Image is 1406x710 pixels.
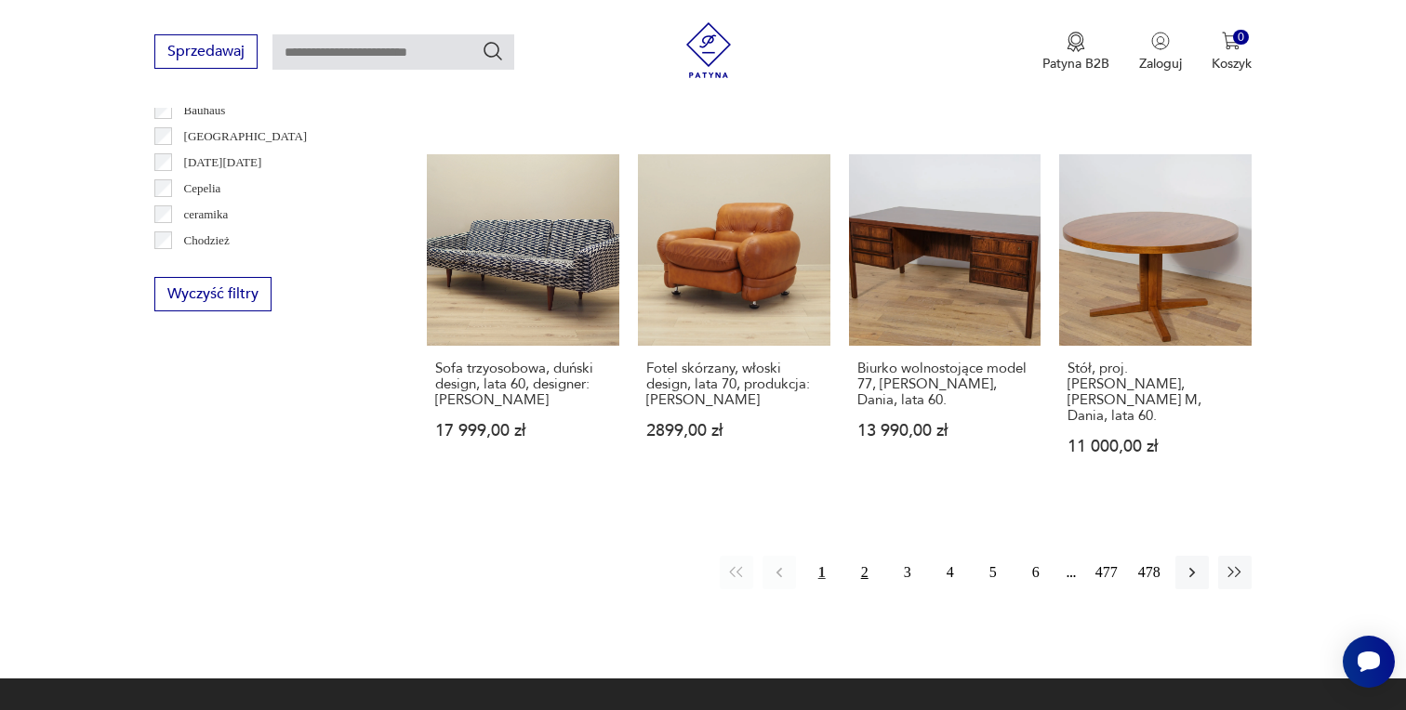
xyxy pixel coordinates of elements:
a: Ikona medaluPatyna B2B [1042,32,1109,72]
p: ceramika [184,204,229,225]
button: 1 [805,556,839,589]
p: 2899,00 zł [646,423,822,439]
button: 6 [1019,556,1053,589]
div: 0 [1233,30,1249,46]
button: 0Koszyk [1212,32,1252,72]
button: Patyna B2B [1042,32,1109,72]
button: Zaloguj [1139,32,1182,72]
img: Ikona medalu [1067,32,1085,52]
a: Sprzedawaj [154,46,258,59]
button: 477 [1090,556,1123,589]
button: Sprzedawaj [154,34,258,69]
button: 478 [1133,556,1166,589]
button: 5 [976,556,1010,589]
p: Ćmielów [184,256,229,277]
p: [DATE][DATE] [184,152,262,173]
button: Wyczyść filtry [154,277,272,311]
a: Stół, proj. J. Mortensen, Heltborg M, Dania, lata 60.Stół, proj. [PERSON_NAME], [PERSON_NAME] M, ... [1059,154,1252,492]
a: Sofa trzyosobowa, duński design, lata 60, designer: Illum WikkelsøSofa trzyosobowa, duński design... [427,154,619,492]
p: 17 999,00 zł [435,423,611,439]
h3: Biurko wolnostojące model 77, [PERSON_NAME], Dania, lata 60. [857,361,1033,408]
p: Cepelia [184,178,221,199]
p: Koszyk [1212,55,1252,72]
p: Bauhaus [184,100,226,121]
p: 13 990,00 zł [857,423,1033,439]
button: 3 [891,556,924,589]
h3: Sofa trzyosobowa, duński design, lata 60, designer: [PERSON_NAME] [435,361,611,408]
button: Szukaj [482,40,504,62]
h3: Fotel skórzany, włoski design, lata 70, produkcja: [PERSON_NAME] [646,361,822,408]
iframe: Smartsupp widget button [1343,636,1395,688]
p: Chodzież [184,230,230,251]
button: 4 [934,556,967,589]
h3: Stół, proj. [PERSON_NAME], [PERSON_NAME] M, Dania, lata 60. [1068,361,1243,424]
a: Biurko wolnostojące model 77, Omann Jun, Dania, lata 60.Biurko wolnostojące model 77, [PERSON_NAM... [849,154,1041,492]
p: [GEOGRAPHIC_DATA] [184,126,308,147]
a: Fotel skórzany, włoski design, lata 70, produkcja: WłochyFotel skórzany, włoski design, lata 70, ... [638,154,830,492]
p: Zaloguj [1139,55,1182,72]
img: Ikona koszyka [1222,32,1240,50]
p: Patyna B2B [1042,55,1109,72]
img: Ikonka użytkownika [1151,32,1170,50]
img: Patyna - sklep z meblami i dekoracjami vintage [681,22,736,78]
p: 11 000,00 zł [1068,439,1243,454]
button: 2 [848,556,882,589]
